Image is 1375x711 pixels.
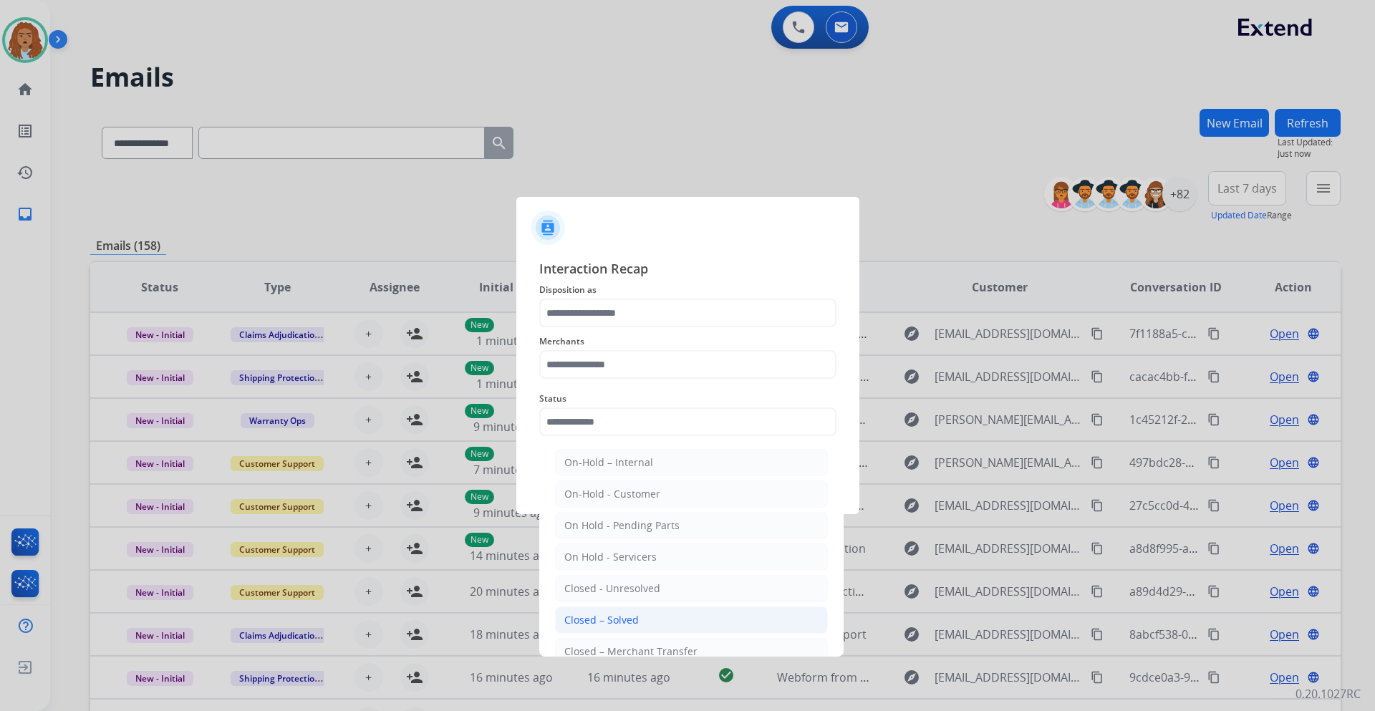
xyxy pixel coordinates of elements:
[564,487,660,501] div: On-Hold - Customer
[564,455,653,470] div: On-Hold – Internal
[564,550,657,564] div: On Hold - Servicers
[539,333,836,350] span: Merchants
[564,644,698,659] div: Closed – Merchant Transfer
[539,390,836,407] span: Status
[564,581,660,596] div: Closed - Unresolved
[564,518,680,533] div: On Hold - Pending Parts
[539,281,836,299] span: Disposition as
[1296,685,1361,702] p: 0.20.1027RC
[539,258,836,281] span: Interaction Recap
[564,613,639,627] div: Closed – Solved
[531,211,565,245] img: contactIcon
